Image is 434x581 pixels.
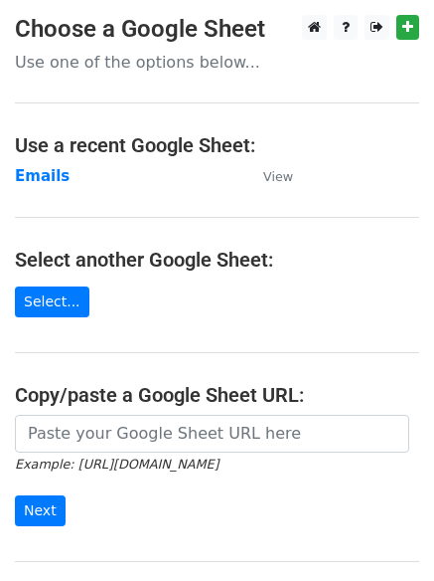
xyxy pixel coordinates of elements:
[15,167,70,185] a: Emails
[15,457,218,472] small: Example: [URL][DOMAIN_NAME]
[263,169,293,184] small: View
[15,248,419,272] h4: Select another Google Sheet:
[15,287,89,317] a: Select...
[15,495,66,526] input: Next
[15,415,409,453] input: Paste your Google Sheet URL here
[15,15,419,44] h3: Choose a Google Sheet
[15,383,419,407] h4: Copy/paste a Google Sheet URL:
[15,52,419,73] p: Use one of the options below...
[15,133,419,157] h4: Use a recent Google Sheet:
[243,167,293,185] a: View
